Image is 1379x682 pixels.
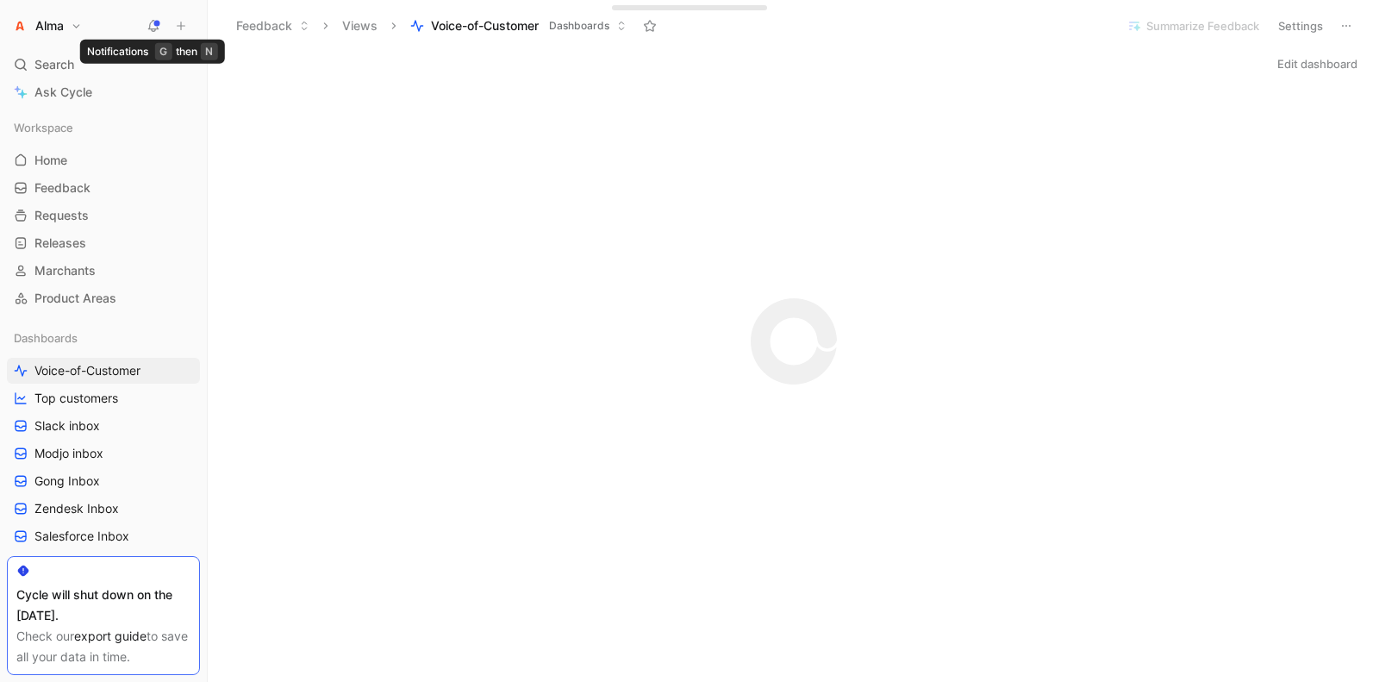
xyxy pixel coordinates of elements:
a: Requests [7,203,200,228]
div: DashboardsVoice-of-CustomerTop customersSlack inboxModjo inboxGong InboxZendesk InboxSalesforce I... [7,325,200,577]
span: Zendesk Inbox [34,500,119,517]
span: Marchants [34,262,96,279]
a: export guide [74,629,147,643]
a: Voice-of-Customer [7,358,200,384]
a: Product Areas [7,285,200,311]
a: Releases [7,230,200,256]
button: Views [334,13,385,39]
button: AlmaAlma [7,14,86,38]
div: Check our to save all your data in time. [16,626,190,667]
div: Workspace [7,115,200,141]
div: Dashboards [7,325,200,351]
span: Modjo inbox [34,445,103,462]
span: Slack inbox [34,417,100,435]
img: Alma [11,17,28,34]
button: Edit dashboard [1270,52,1365,76]
a: Zendesk Inbox [7,496,200,522]
div: Search [7,52,200,78]
a: Top customers [7,385,200,411]
span: Gong Inbox [34,472,100,490]
span: Workspace [14,119,73,136]
span: Dashboards [14,329,78,347]
span: Requests [34,207,89,224]
span: Releases [34,235,86,252]
button: Feedback [228,13,317,39]
a: Marchants [7,258,200,284]
span: Voice-of-Customer [34,362,140,379]
button: Settings [1270,14,1331,38]
span: Product Areas [34,290,116,307]
a: Home [7,147,200,173]
div: Cycle will shut down on the [DATE]. [16,585,190,626]
a: Cycle [7,551,200,577]
span: Dashboards [549,17,609,34]
span: Feedback [34,179,90,197]
span: Voice-of-Customer [431,17,539,34]
a: Feedback [7,175,200,201]
button: Voice-of-CustomerDashboards [402,13,634,39]
span: Ask Cycle [34,82,92,103]
button: Summarize Feedback [1120,14,1267,38]
a: Salesforce Inbox [7,523,200,549]
a: Slack inbox [7,413,200,439]
span: Salesforce Inbox [34,528,129,545]
span: Search [34,54,74,75]
span: Top customers [34,390,118,407]
span: Home [34,152,67,169]
a: Modjo inbox [7,441,200,466]
a: Gong Inbox [7,468,200,494]
h1: Alma [35,18,64,34]
a: Ask Cycle [7,79,200,105]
